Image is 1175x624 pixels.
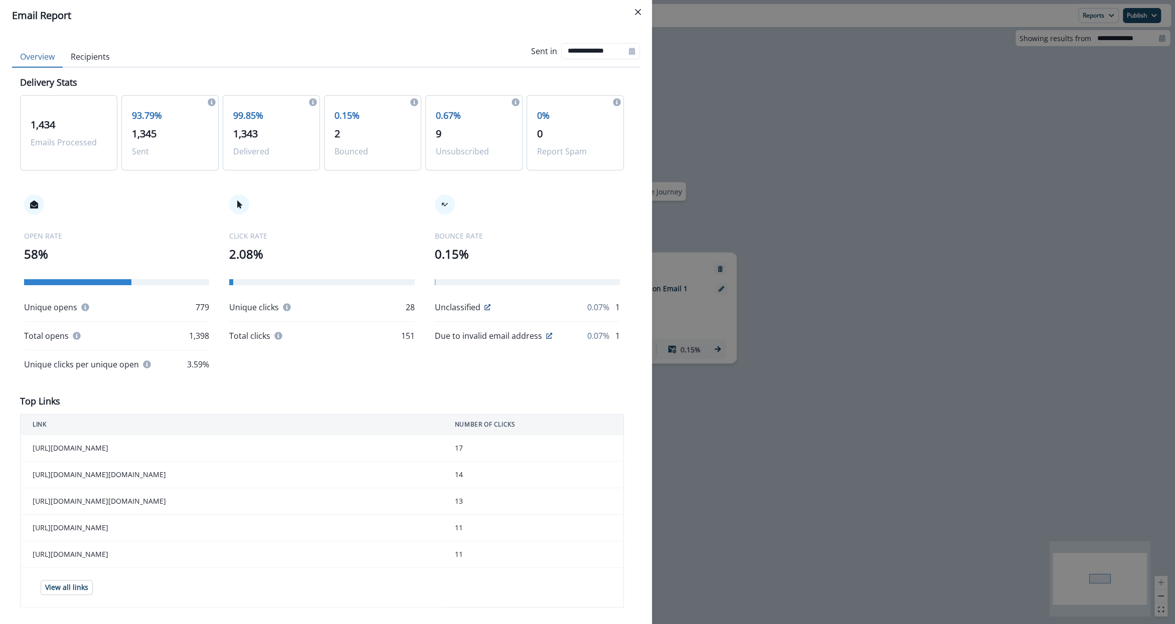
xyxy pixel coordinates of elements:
[436,127,441,140] span: 9
[229,231,414,241] p: CLICK RATE
[229,301,279,313] p: Unique clicks
[436,109,512,122] p: 0.67%
[187,358,209,370] p: 3.59%
[12,47,63,68] button: Overview
[21,462,443,488] td: [URL][DOMAIN_NAME][DOMAIN_NAME]
[233,109,309,122] p: 99.85%
[587,330,609,342] p: 0.07%
[615,330,620,342] p: 1
[229,330,270,342] p: Total clicks
[31,118,55,131] span: 1,434
[435,231,620,241] p: BOUNCE RATE
[233,127,258,140] span: 1,343
[24,301,77,313] p: Unique opens
[436,145,512,157] p: Unsubscribed
[229,245,414,263] p: 2.08%
[443,488,624,515] td: 13
[41,580,93,595] button: View all links
[537,127,543,140] span: 0
[435,330,542,342] p: Due to invalid email address
[21,414,443,435] th: LINK
[24,231,209,241] p: OPEN RATE
[531,45,557,57] p: Sent in
[132,127,156,140] span: 1,345
[615,301,620,313] p: 1
[443,414,624,435] th: NUMBER OF CLICKS
[21,435,443,462] td: [URL][DOMAIN_NAME]
[196,301,209,313] p: 779
[45,583,88,592] p: View all links
[401,330,415,342] p: 151
[189,330,209,342] p: 1,398
[24,358,139,370] p: Unique clicks per unique open
[132,145,208,157] p: Sent
[435,301,480,313] p: Unclassified
[443,515,624,541] td: 11
[443,435,624,462] td: 17
[435,245,620,263] p: 0.15%
[334,145,411,157] p: Bounced
[132,109,208,122] p: 93.79%
[24,330,69,342] p: Total opens
[334,109,411,122] p: 0.15%
[537,109,613,122] p: 0%
[537,145,613,157] p: Report Spam
[24,245,209,263] p: 58%
[443,541,624,568] td: 11
[233,145,309,157] p: Delivered
[21,515,443,541] td: [URL][DOMAIN_NAME]
[587,301,609,313] p: 0.07%
[21,541,443,568] td: [URL][DOMAIN_NAME]
[21,488,443,515] td: [URL][DOMAIN_NAME][DOMAIN_NAME]
[20,76,77,89] p: Delivery Stats
[12,8,640,23] div: Email Report
[20,394,60,408] p: Top Links
[63,47,118,68] button: Recipients
[443,462,624,488] td: 14
[31,136,107,148] p: Emails Processed
[630,4,646,20] button: Close
[334,127,340,140] span: 2
[406,301,415,313] p: 28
